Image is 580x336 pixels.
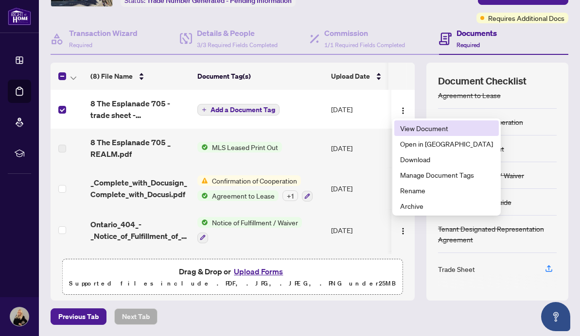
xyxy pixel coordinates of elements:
span: Required [69,41,92,49]
span: Agreement to Lease [208,190,279,201]
button: Logo [395,222,411,238]
span: Upload Date [331,71,370,82]
div: + 1 [282,190,298,201]
span: Drag & Drop or [179,265,286,278]
span: Requires Additional Docs [488,13,564,23]
p: Supported files include .PDF, .JPG, .JPEG, .PNG under 25 MB [69,278,397,289]
span: 8 The Esplanade 705 _ REALM.pdf [90,136,190,160]
td: [DATE] [327,168,395,209]
button: Status IconConfirmation of CooperationStatus IconAgreement to Lease+1 [197,175,313,202]
span: Ontario_404_-_Notice_of_Fulfillment_of_Conditions_-_Agreement_to_Lease_-_Residential.pdf [90,218,190,242]
span: Required [457,41,480,49]
h4: Documents [457,27,497,39]
span: 1/1 Required Fields Completed [324,41,405,49]
button: Add a Document Tag [197,104,280,116]
span: Confirmation of Cooperation [208,175,301,186]
img: Status Icon [197,217,208,228]
span: MLS Leased Print Out [208,142,282,152]
button: Status IconMLS Leased Print Out [197,142,282,152]
img: Profile Icon [10,307,29,326]
span: Open in [GEOGRAPHIC_DATA] [400,138,493,149]
span: Rename [400,185,493,196]
span: Add a Document Tag [211,106,275,113]
button: Logo [395,101,411,117]
div: Agreement to Lease [438,90,501,101]
img: logo [8,7,31,25]
th: Document Tag(s) [193,63,327,90]
h4: Commission [324,27,405,39]
button: Previous Tab [51,308,106,325]
th: (8) File Name [87,63,193,90]
th: Upload Date [327,63,395,90]
span: _Complete_with_Docusign_Complete_with_Docusi.pdf [90,177,190,200]
span: 3/3 Required Fields Completed [197,41,278,49]
td: [DATE] [327,209,395,251]
div: Tenant Designated Representation Agreement [438,223,557,245]
img: Status Icon [197,142,208,152]
span: Manage Document Tags [400,169,493,180]
span: Document Checklist [438,74,527,88]
h4: Details & People [197,27,278,39]
div: Confirmation of Cooperation [438,117,523,127]
img: Status Icon [197,190,208,201]
span: View Document [400,123,493,134]
span: 8 The Esplanade 705 - trade sheet - [PERSON_NAME] to Review.pdf [90,98,190,121]
img: Logo [399,227,407,235]
span: Previous Tab [58,309,99,324]
div: Trade Sheet [438,264,475,274]
h4: Transaction Wizard [69,27,138,39]
span: plus [202,107,207,112]
button: Open asap [541,302,570,331]
td: [DATE] [327,251,395,293]
button: Upload Forms [231,265,286,278]
span: Download [400,154,493,165]
img: Status Icon [197,175,208,186]
button: Next Tab [114,308,158,325]
td: [DATE] [327,129,395,168]
td: [DATE] [327,90,395,129]
span: Archive [400,201,493,211]
button: Status IconNotice of Fulfillment / Waiver [197,217,302,243]
span: (8) File Name [90,71,133,82]
button: Add a Document Tag [197,103,280,116]
span: Notice of Fulfillment / Waiver [208,217,302,228]
img: Logo [399,107,407,115]
span: Drag & Drop orUpload FormsSupported files include .PDF, .JPG, .JPEG, .PNG under25MB [63,259,403,295]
